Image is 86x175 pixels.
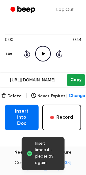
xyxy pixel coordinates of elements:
a: Beep [6,4,41,16]
a: [EMAIL_ADDRESS][DOMAIN_NAME] [27,161,71,171]
span: 0:44 [73,37,81,43]
a: Log Out [50,2,80,17]
span: Change [69,93,85,99]
span: 0:00 [5,37,13,43]
span: | [66,93,68,99]
button: Never Expires|Change [31,93,85,99]
button: Insert into Doc [5,105,39,130]
span: | [25,92,28,100]
button: 1.0x [5,49,14,59]
span: Insert timeout - please try again [35,141,60,166]
button: Delete [1,93,22,99]
button: Copy [67,74,85,86]
span: Contact us [4,161,82,171]
button: Record [42,105,81,130]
